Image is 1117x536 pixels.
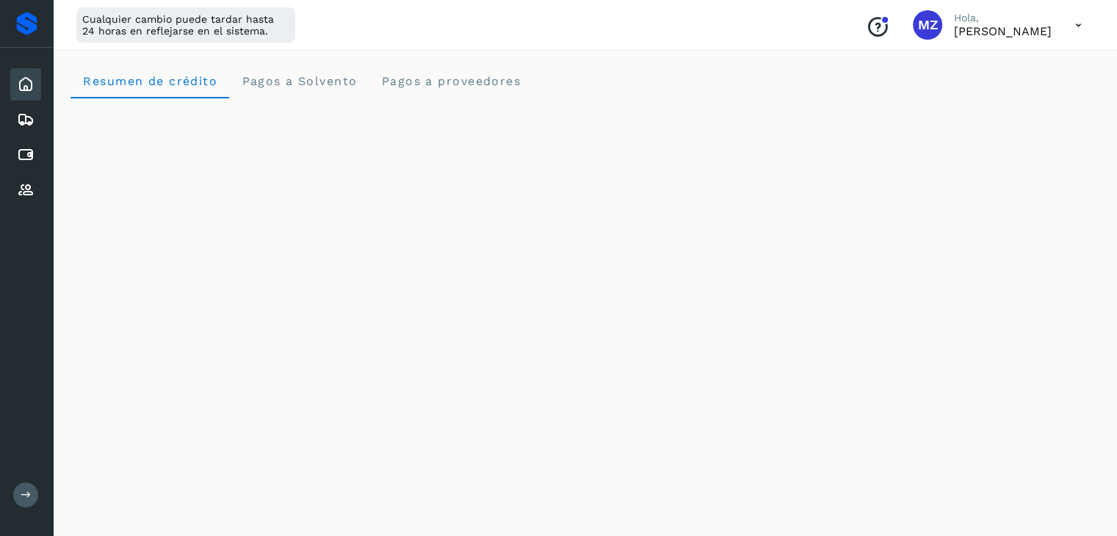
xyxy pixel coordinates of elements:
div: Cualquier cambio puede tardar hasta 24 horas en reflejarse en el sistema. [76,7,295,43]
div: Cuentas por pagar [10,139,41,171]
div: Embarques [10,104,41,136]
span: Pagos a proveedores [380,74,521,88]
div: Inicio [10,68,41,101]
p: Hola, [954,12,1052,24]
span: Resumen de crédito [82,74,217,88]
span: Pagos a Solvento [241,74,357,88]
p: Mariana Zavala Uribe [954,24,1052,38]
div: Proveedores [10,174,41,206]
